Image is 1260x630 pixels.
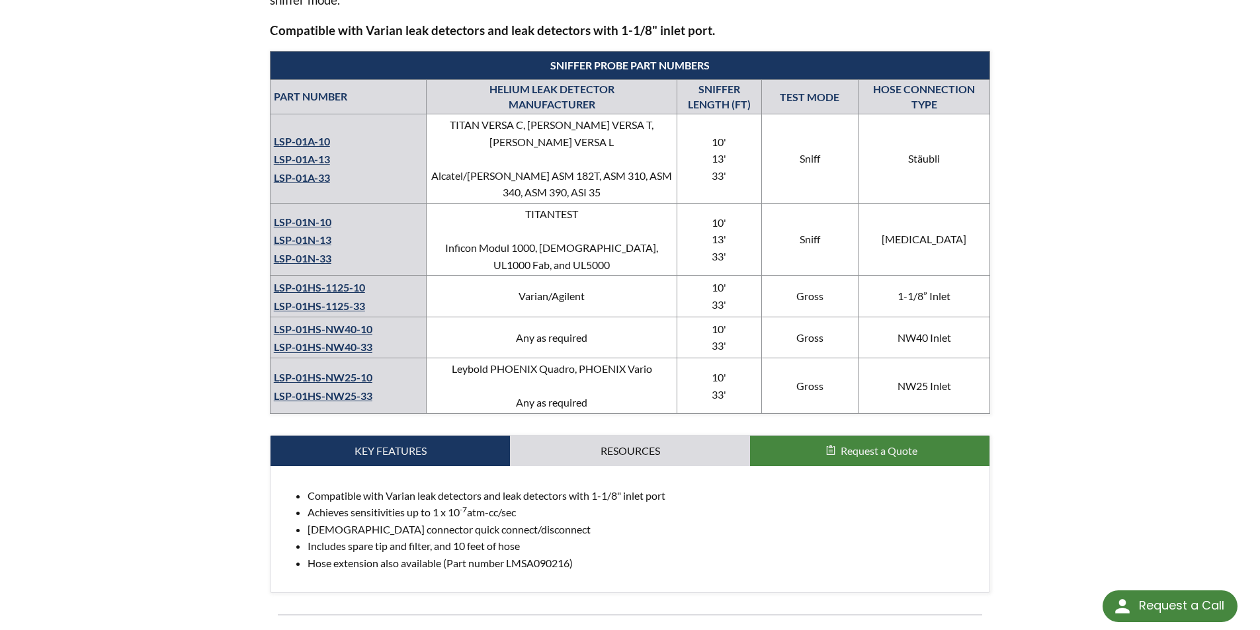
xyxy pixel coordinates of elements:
[427,358,677,414] td: Leybold PHOENIX Quadro, PHOENIX Vario Any as required
[274,299,365,312] a: LSP-01HS-1125-33
[274,233,331,246] a: LSP-01N-13
[270,22,715,38] strong: Compatible with Varian leak detectors and leak detectors with 1-1/8" inlet port.
[308,555,980,572] li: Hose extension also available (Part number LMSA090216)
[308,504,980,521] li: Achieves sensitivities up to 1 x 10 atm-cc/sec
[274,341,372,354] a: LSP-01HS-NW40-33
[858,317,989,358] td: NW40 Inlet
[677,80,762,114] th: SNIFFER LENGTH (FT)
[858,114,989,204] td: Stäubli
[271,436,511,466] a: Key Features
[858,204,989,276] td: [MEDICAL_DATA]
[274,135,330,147] a: LSP-01A-10
[427,317,677,358] td: Any as required
[510,436,750,466] a: Resources
[750,436,990,466] button: Request a Quote
[761,204,858,276] td: Sniff
[1139,590,1224,621] div: Request a Call
[274,252,331,264] a: LSP-01N-33
[858,80,989,114] th: HOSE CONNECTION TYPE
[274,216,331,228] a: LSP-01N-10
[858,276,989,317] td: 1-1/8” Inlet
[761,276,858,317] td: Gross
[427,80,677,114] th: HELIUM LEAK DETECTOR MANUFACTURER
[274,389,372,402] a: LSP-01HS-NW25-33
[677,276,762,317] td: 10' 33'
[841,444,917,457] span: Request a Quote
[270,51,990,79] th: SNIFFER PROBE PART NUMBERS
[858,358,989,414] td: NW25 Inlet
[677,204,762,276] td: 10' 13' 33'
[1112,596,1133,617] img: round button
[761,317,858,358] td: Gross
[460,504,467,514] sup: -7
[427,276,677,317] td: Varian/Agilent
[274,323,372,335] a: LSP-01HS-NW40-10
[677,358,762,414] td: 10' 33'
[274,171,330,184] a: LSP-01A-33
[308,537,980,555] li: Includes spare tip and filter, and 10 feet of hose
[677,114,762,204] td: 10' 13' 33'
[427,204,677,276] td: TITANTEST Inficon Modul 1000, [DEMOGRAPHIC_DATA], UL1000 Fab, and UL5000
[270,80,427,114] th: PART NUMBER
[761,358,858,414] td: Gross
[761,80,858,114] td: TEST MODE
[308,487,980,504] li: Compatible with Varian leak detectors and leak detectors with 1-1/8" inlet port
[761,114,858,204] td: Sniff
[274,281,365,294] a: LSP-01HS-1125-10
[427,114,677,204] td: TITAN VERSA C, [PERSON_NAME] VERSA T, [PERSON_NAME] VERSA L Alcatel/[PERSON_NAME] ASM 182T, ASM 3...
[677,317,762,358] td: 10' 33'
[274,153,330,165] a: LSP-01A-13
[274,371,372,383] a: LSP-01HS-NW25-10
[308,521,980,538] li: [DEMOGRAPHIC_DATA] connector quick connect/disconnect
[1103,590,1238,622] div: Request a Call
